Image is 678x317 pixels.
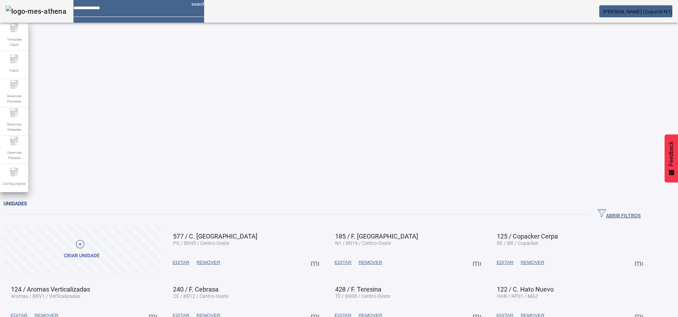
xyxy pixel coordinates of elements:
[521,259,544,266] span: REMOVER
[0,179,28,188] span: Configurações
[8,66,20,75] span: Fabril
[603,9,673,14] span: [PERSON_NAME] (Suporte N1)
[517,256,548,269] button: REMOVER
[173,293,228,299] span: CE / BR12 / Centro-Oeste
[173,240,229,246] span: PG / BR45 / Centro-Oeste
[11,286,90,293] span: 124 / Aromas Verticalizadas
[4,226,160,274] button: Criar unidade
[173,259,190,266] span: EDITAR
[632,256,645,269] button: Mais
[592,208,646,221] button: ABRIR FILTROS
[309,256,321,269] button: Mais
[335,233,418,240] span: 185 / F. [GEOGRAPHIC_DATA]
[173,286,219,293] span: 240 / F. Cebrasa
[668,141,674,166] span: Feedback
[497,233,558,240] span: 125 / Copacker Cerpa
[497,286,554,293] span: 122 / C. Hato Nuevo
[193,256,224,269] button: REMOVER
[331,256,355,269] button: EDITAR
[335,286,381,293] span: 428 / F. Teresina
[64,252,100,259] div: Criar unidade
[597,209,641,219] span: ABRIR FILTROS
[335,240,391,246] span: N1 / BR19 / Centro-Oeste
[169,256,193,269] button: EDITAR
[4,35,25,49] span: Template Fabril
[11,293,80,299] span: Aromas / BRV1 / Verticalizadas
[497,293,538,299] span: HAN / RP01 / MAZ
[493,256,517,269] button: EDITAR
[4,91,25,106] span: Gerenciar Processo
[358,259,382,266] span: REMOVER
[4,148,25,163] span: Gerenciar Paradas
[173,233,257,240] span: 577 / C. [GEOGRAPHIC_DATA]
[197,259,220,266] span: REMOVER
[355,256,386,269] button: REMOVER
[4,201,27,206] span: Unidades
[497,240,539,246] span: BE / BR / Copacker
[496,259,513,266] span: EDITAR
[470,256,483,269] button: Mais
[335,259,352,266] span: EDITAR
[335,293,390,299] span: TE / BR08 / Centro-Oeste
[4,119,25,134] span: Gerenciar Materiais
[6,6,66,17] img: logo-mes-athena
[665,134,678,182] button: Feedback - Mostrar pesquisa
